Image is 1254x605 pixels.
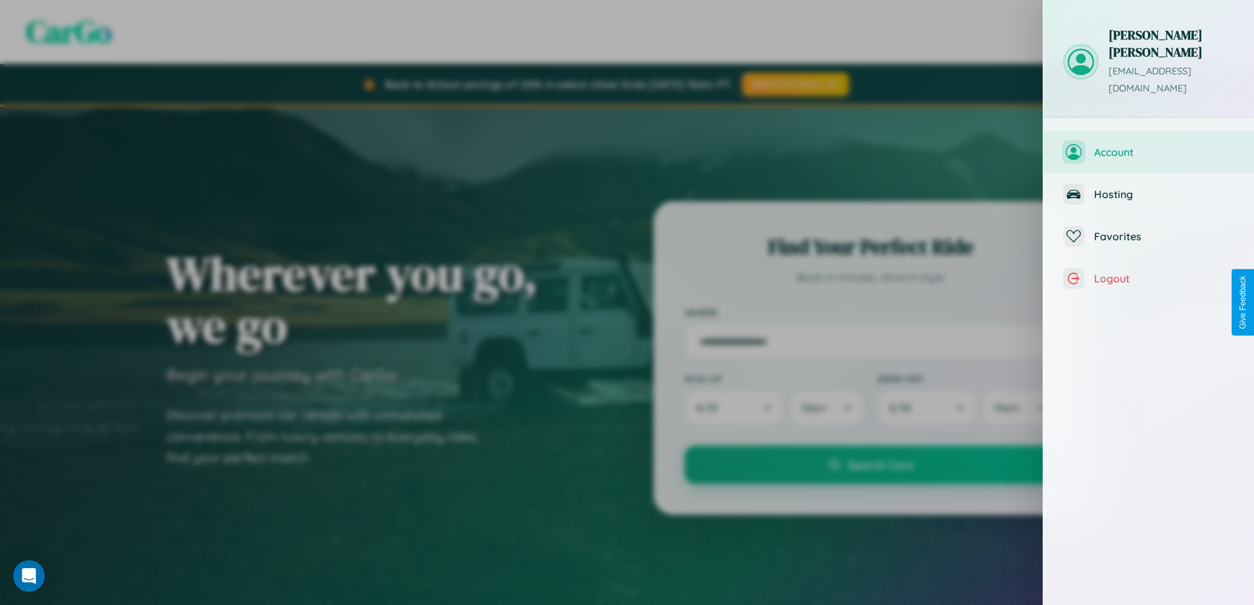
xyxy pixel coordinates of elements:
button: Hosting [1043,173,1254,215]
span: Favorites [1094,230,1234,243]
button: Favorites [1043,215,1254,257]
p: [EMAIL_ADDRESS][DOMAIN_NAME] [1109,63,1234,97]
div: Give Feedback [1238,276,1247,329]
div: Open Intercom Messenger [13,560,45,592]
button: Logout [1043,257,1254,300]
h3: [PERSON_NAME] [PERSON_NAME] [1109,26,1234,61]
span: Logout [1094,272,1234,285]
button: Account [1043,131,1254,173]
span: Hosting [1094,188,1234,201]
span: Account [1094,145,1234,159]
